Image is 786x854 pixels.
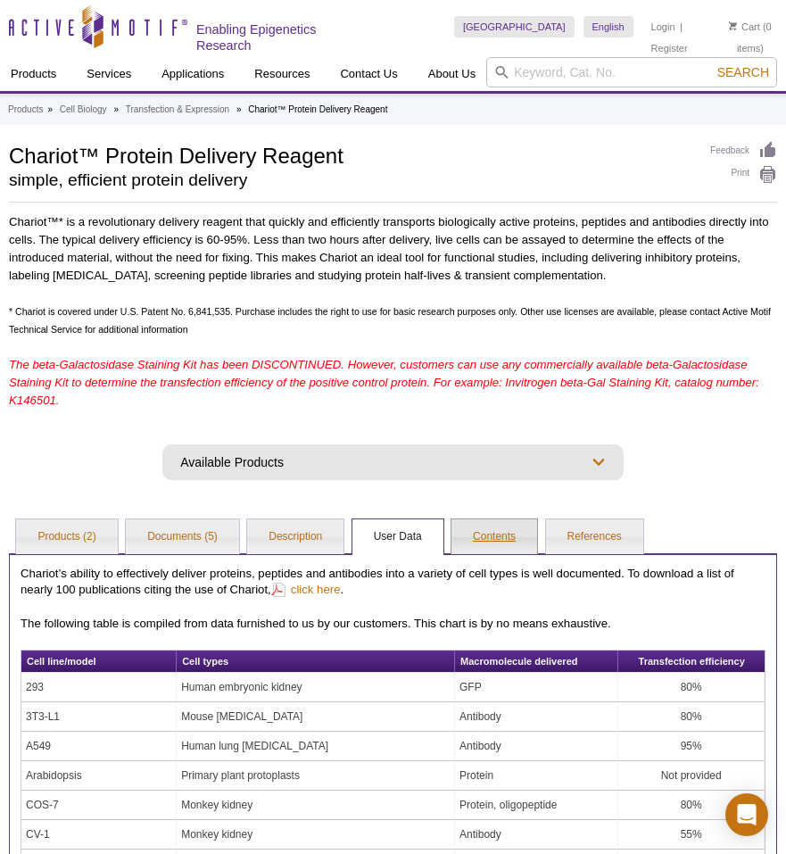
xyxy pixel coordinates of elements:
[60,102,107,118] a: Cell Biology
[455,651,618,673] th: Macromolecule delivered
[717,65,769,79] span: Search
[725,793,768,836] div: Open Intercom Messenger
[76,57,142,91] a: Services
[177,791,455,820] td: Monkey kidney
[177,651,455,673] th: Cell types
[21,616,765,632] p: The following table is compiled from data furnished to us by our customers. This chart is by no m...
[16,519,117,555] a: Products (2)
[9,213,777,285] p: Chariot™* is a revolutionary delivery reagent that quickly and efficiently transports biologicall...
[177,820,455,850] td: Monkey kidney
[177,673,455,702] td: Human embryonic kidney
[21,651,177,673] th: Cell line/model
[618,651,765,673] th: Transfection efficiency
[583,16,633,37] a: English
[455,673,618,702] td: GFP
[21,702,177,732] td: 3T3-L1
[177,732,455,761] td: Human lung [MEDICAL_DATA]
[724,16,777,59] li: (0 items)
[710,165,777,185] a: Print
[618,673,765,702] td: 80%
[455,732,618,761] td: Antibody
[9,172,692,188] h2: simple, efficient protein delivery
[271,581,341,598] a: click here
[618,791,765,820] td: 80%
[451,519,537,555] a: Contents
[486,57,777,87] input: Keyword, Cat. No.
[244,57,320,91] a: Resources
[352,519,443,555] a: User Data
[618,820,765,850] td: 55%
[455,702,618,732] td: Antibody
[21,566,765,598] p: Chariot’s ability to effectively deliver proteins, peptides and antibodies into a variety of cell...
[248,104,387,114] li: Chariot™ Protein Delivery Reagent
[196,21,340,54] h2: Enabling Epigenetics Research
[47,104,53,114] li: »
[455,820,618,850] td: Antibody
[8,102,43,118] a: Products
[729,21,737,30] img: Your Cart
[21,673,177,702] td: 293
[418,57,486,91] a: About Us
[9,141,692,168] h1: Chariot™ Protein Delivery Reagent
[151,57,235,91] a: Applications
[729,21,760,33] a: Cart
[236,104,242,114] li: »
[113,104,119,114] li: »
[177,702,455,732] td: Mouse [MEDICAL_DATA]
[126,519,239,555] a: Documents (5)
[21,820,177,850] td: CV-1
[9,306,771,335] span: * Chariot is covered under U.S. Patent No. 6,841,535. Purchase includes the right to use for basi...
[9,358,759,407] span: The beta-Galactosidase Staining Kit has been DISCONTINUED. However, customers can use any commerc...
[21,761,177,791] td: Arabidopsis
[329,57,408,91] a: Contact Us
[651,42,688,54] a: Register
[126,102,229,118] a: Transfection & Expression
[177,761,455,791] td: Primary plant protoplasts
[247,519,343,555] a: Description
[618,732,765,761] td: 95%
[454,16,575,37] a: [GEOGRAPHIC_DATA]
[618,702,765,732] td: 80%
[455,761,618,791] td: Protein
[710,141,777,161] a: Feedback
[546,519,643,555] a: References
[21,791,177,820] td: COS-7
[651,21,675,33] a: Login
[712,64,774,80] button: Search
[455,791,618,820] td: Protein, oligopeptide
[680,16,683,37] li: |
[618,761,765,791] td: Not provided
[21,732,177,761] td: A549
